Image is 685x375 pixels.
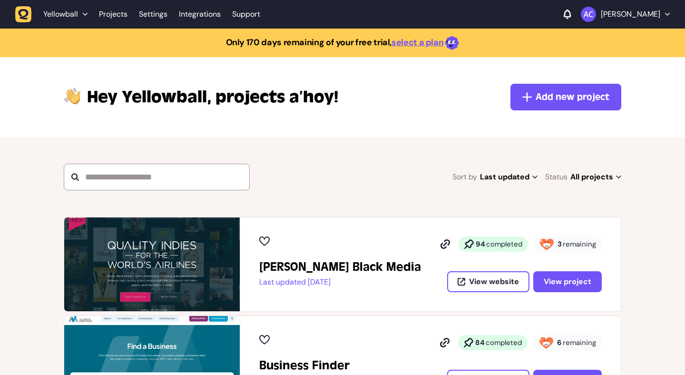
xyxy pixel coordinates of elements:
img: Penny Black Media [64,217,240,311]
button: View website [447,271,529,292]
strong: Only 170 days remaining of your free trial, [226,37,392,48]
a: Projects [99,6,127,23]
p: projects a’hoy! [87,86,338,109]
span: remaining [563,239,596,249]
strong: 94 [476,239,485,249]
span: View website [469,278,519,286]
a: Integrations [179,6,221,23]
span: remaining [563,338,596,347]
img: hi-hand [64,86,81,105]
button: [PERSON_NAME] [581,7,670,22]
span: Last updated [480,170,538,184]
strong: 6 [557,338,562,347]
span: Sort by [452,170,477,184]
span: View project [544,276,591,286]
button: Add new project [510,84,621,110]
span: completed [486,239,522,249]
span: Yellowball [43,10,78,19]
a: Support [232,10,260,19]
p: [PERSON_NAME] [601,10,660,19]
h2: Business Finder [259,358,350,373]
h2: Penny Black Media [259,259,421,275]
button: Yellowball [15,6,93,23]
a: Settings [139,6,167,23]
span: completed [486,338,522,347]
p: Last updated [DATE] [259,277,421,287]
span: All projects [570,170,621,184]
strong: 3 [558,239,562,249]
strong: 84 [475,338,485,347]
button: View project [533,271,602,292]
span: Add new project [536,90,609,104]
span: Yellowball [87,86,212,109]
img: Ameet Chohan [581,7,596,22]
a: select a plan [391,37,443,48]
span: Status [545,170,568,184]
img: emoji [445,36,459,50]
